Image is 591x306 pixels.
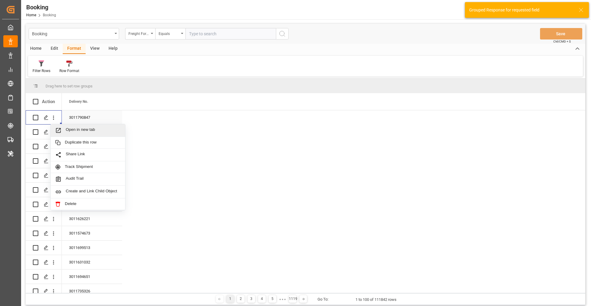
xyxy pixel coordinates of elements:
[185,28,276,39] input: Type to search
[226,295,234,303] div: 1
[155,28,185,39] button: open menu
[33,68,50,74] div: Filter Rows
[26,212,62,226] div: Press SPACE to select this row.
[540,28,582,39] button: Save
[26,154,62,168] div: Press SPACE to select this row.
[26,110,62,125] div: Press SPACE to select this row.
[26,168,62,183] div: Press SPACE to select this row.
[62,255,122,269] div: 3011631032
[62,241,122,255] div: 3011699513
[26,197,62,212] div: Press SPACE to select this row.
[42,99,55,104] div: Action
[26,226,62,241] div: Press SPACE to select this row.
[237,295,245,303] div: 2
[62,212,122,226] div: 3011626221
[62,241,122,255] div: Press SPACE to select this row.
[26,139,62,154] div: Press SPACE to select this row.
[26,13,36,17] a: Home
[86,44,104,54] div: View
[62,110,122,125] div: 3011790847
[62,270,122,284] div: 3011694651
[469,7,573,13] div: Grouped Response for requested field
[26,241,62,255] div: Press SPACE to select this row.
[59,68,79,74] div: Row Format
[62,226,122,240] div: 3011574673
[62,226,122,241] div: Press SPACE to select this row.
[289,295,296,303] div: 1119
[29,28,119,39] button: open menu
[248,295,255,303] div: 3
[553,39,571,44] span: Ctrl/CMD + S
[63,44,86,54] div: Format
[26,44,46,54] div: Home
[26,183,62,197] div: Press SPACE to select this row.
[46,44,63,54] div: Edit
[62,284,122,298] div: Press SPACE to select this row.
[279,297,286,301] div: ● ● ●
[125,28,155,39] button: open menu
[159,30,179,36] div: Equals
[128,30,149,36] div: Freight Forwarder's Reference No.
[269,295,276,303] div: 5
[62,212,122,226] div: Press SPACE to select this row.
[276,28,289,39] button: search button
[258,295,266,303] div: 4
[62,270,122,284] div: Press SPACE to select this row.
[104,44,122,54] div: Help
[69,99,88,104] span: Delivery No.
[62,255,122,270] div: Press SPACE to select this row.
[26,255,62,270] div: Press SPACE to select this row.
[46,84,93,88] span: Drag here to set row groups
[356,297,397,303] div: 1 to 100 of 111842 rows
[32,30,112,37] div: Booking
[62,284,122,298] div: 3011735326
[62,110,122,125] div: Press SPACE to select this row.
[26,284,62,298] div: Press SPACE to select this row.
[26,3,56,12] div: Booking
[26,270,62,284] div: Press SPACE to select this row.
[318,296,328,302] div: Go To:
[26,125,62,139] div: Press SPACE to select this row.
